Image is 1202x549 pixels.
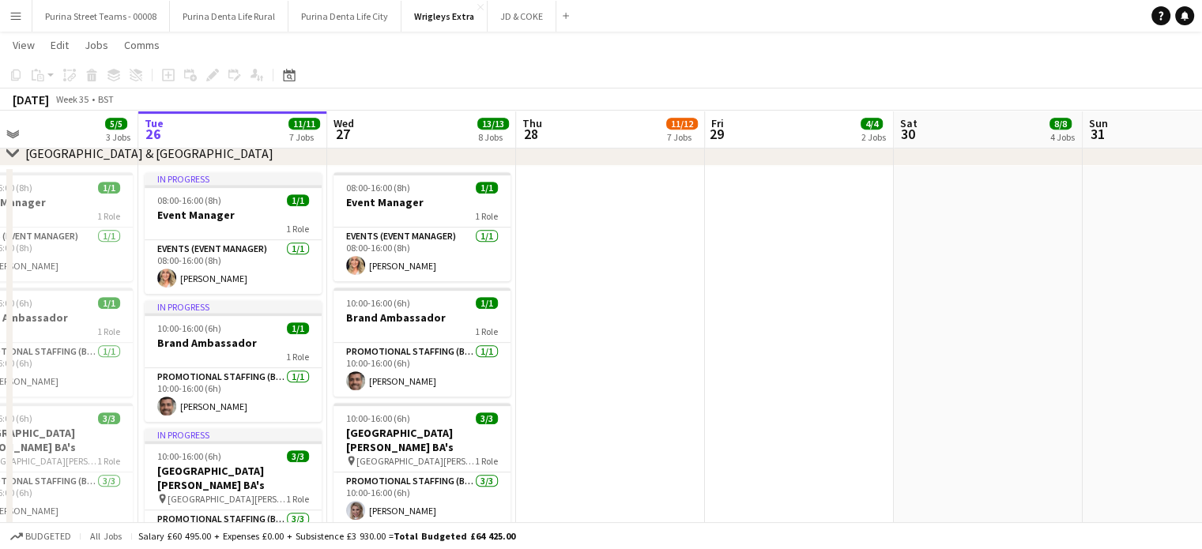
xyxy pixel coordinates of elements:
a: Comms [118,35,166,55]
span: All jobs [87,530,125,542]
a: View [6,35,41,55]
span: Week 35 [52,93,92,105]
span: View [13,38,35,52]
button: Purina Street Teams - 00008 [32,1,170,32]
button: Purina Denta Life City [288,1,401,32]
button: Purina Denta Life Rural [170,1,288,32]
div: [GEOGRAPHIC_DATA] & [GEOGRAPHIC_DATA] [25,145,273,161]
a: Edit [44,35,75,55]
div: BST [98,93,114,105]
span: Jobs [85,38,108,52]
button: Wrigleys Extra [401,1,488,32]
span: Edit [51,38,69,52]
a: Jobs [78,35,115,55]
div: [DATE] [13,92,49,107]
span: Budgeted [25,531,71,542]
span: Comms [124,38,160,52]
button: Budgeted [8,528,73,545]
span: Total Budgeted £64 425.00 [394,530,515,542]
button: JD & COKE [488,1,556,32]
div: Salary £60 495.00 + Expenses £0.00 + Subsistence £3 930.00 = [138,530,515,542]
